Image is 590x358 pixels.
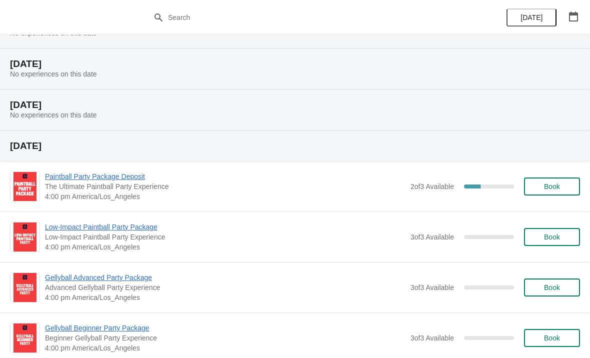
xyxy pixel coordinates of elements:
img: Low-Impact Paintball Party Package | Low-Impact Paintball Party Experience | 4:00 pm America/Los_... [13,222,36,251]
button: [DATE] [506,8,556,26]
span: Low-Impact Paintball Party Package [45,222,405,232]
span: Advanced Gellyball Party Experience [45,282,405,292]
h2: [DATE] [10,59,580,69]
span: Book [544,283,560,291]
span: Beginner Gellyball Party Experience [45,333,405,343]
h2: [DATE] [10,141,580,151]
span: No experiences on this date [10,70,97,78]
h2: [DATE] [10,100,580,110]
span: 4:00 pm America/Los_Angeles [45,191,405,201]
span: Gellyball Beginner Party Package [45,323,405,333]
span: 4:00 pm America/Los_Angeles [45,242,405,252]
span: Book [544,233,560,241]
span: Book [544,334,560,342]
span: 3 of 3 Available [410,334,454,342]
span: 2 of 3 Available [410,182,454,190]
input: Search [167,8,442,26]
span: Paintball Party Package Deposit [45,171,405,181]
img: Gellyball Beginner Party Package | Beginner Gellyball Party Experience | 4:00 pm America/Los_Angeles [13,323,36,352]
button: Book [524,278,580,296]
span: 3 of 3 Available [410,283,454,291]
img: Paintball Party Package Deposit | The Ultimate Paintball Party Experience | 4:00 pm America/Los_A... [13,172,36,201]
span: Gellyball Advanced Party Package [45,272,405,282]
span: 3 of 3 Available [410,233,454,241]
span: 4:00 pm America/Los_Angeles [45,343,405,353]
span: Book [544,182,560,190]
span: The Ultimate Paintball Party Experience [45,181,405,191]
span: [DATE] [520,13,542,21]
button: Book [524,177,580,195]
span: Low-Impact Paintball Party Experience [45,232,405,242]
button: Book [524,329,580,347]
img: Gellyball Advanced Party Package | Advanced Gellyball Party Experience | 4:00 pm America/Los_Angeles [13,273,36,302]
span: No experiences on this date [10,111,97,119]
span: 4:00 pm America/Los_Angeles [45,292,405,302]
button: Book [524,228,580,246]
